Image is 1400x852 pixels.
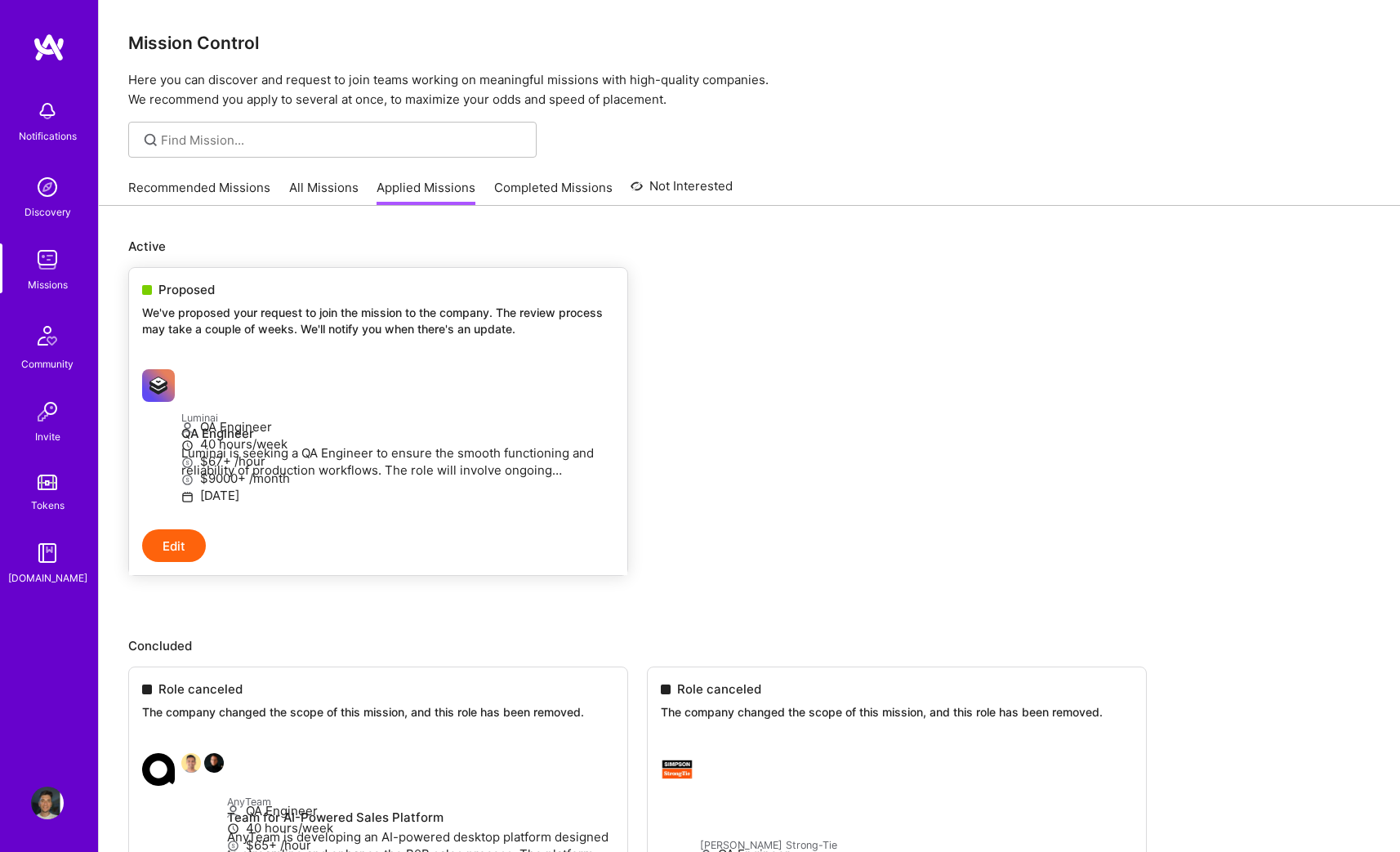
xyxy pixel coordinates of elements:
[128,238,1371,255] p: Active
[181,491,194,503] i: icon Calendar
[161,132,524,149] input: Find Mission...
[31,95,64,127] img: bell
[31,171,64,203] img: discovery
[28,276,68,293] div: Missions
[31,787,64,819] img: User Avatar
[204,753,224,773] img: James Touhey
[377,179,475,206] a: Applied Missions
[142,369,175,402] img: Luminai company logo
[181,418,614,435] p: QA Engineer
[31,243,64,276] img: teamwork
[631,176,733,206] a: Not Interested
[142,529,206,562] button: Edit
[25,203,71,221] div: Discovery
[181,439,194,452] i: icon Clock
[181,422,194,435] i: icon Applicant
[227,840,239,852] i: icon MoneyGray
[129,356,627,529] a: Luminai company logoLuminaiQA EngineerLuminai is seeking a QA Engineer to ensure the smooth funct...
[289,179,359,206] a: All Missions
[28,316,67,355] img: Community
[494,179,613,206] a: Completed Missions
[31,497,65,514] div: Tokens
[128,70,1371,109] p: Here you can discover and request to join teams working on meaningful missions with high-quality ...
[227,819,614,836] p: 40 hours/week
[27,787,68,819] a: User Avatar
[181,753,201,773] img: Souvik Basu
[21,355,74,372] div: Community
[227,802,614,819] p: QA Engineer
[181,435,614,453] p: 40 hours/week
[128,33,1371,53] h3: Mission Control
[181,474,194,486] i: icon MoneyGray
[142,753,175,786] img: AnyTeam company logo
[31,395,64,428] img: Invite
[142,305,614,337] p: We've proposed your request to join the mission to the company. The review process may take a cou...
[181,457,194,469] i: icon MoneyGray
[181,470,614,487] p: $9000+ /month
[227,805,239,818] i: icon Applicant
[142,704,614,720] p: The company changed the scope of this mission, and this role has been removed.
[158,680,243,698] span: Role canceled
[8,569,87,587] div: [DOMAIN_NAME]
[31,537,64,569] img: guide book
[35,428,60,445] div: Invite
[158,281,215,298] span: Proposed
[33,33,65,62] img: logo
[38,475,57,490] img: tokens
[19,127,77,145] div: Notifications
[128,637,1371,654] p: Concluded
[181,487,614,504] p: [DATE]
[227,823,239,835] i: icon Clock
[128,179,270,206] a: Recommended Missions
[141,131,160,149] i: icon SearchGrey
[181,453,614,470] p: $67+ /hour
